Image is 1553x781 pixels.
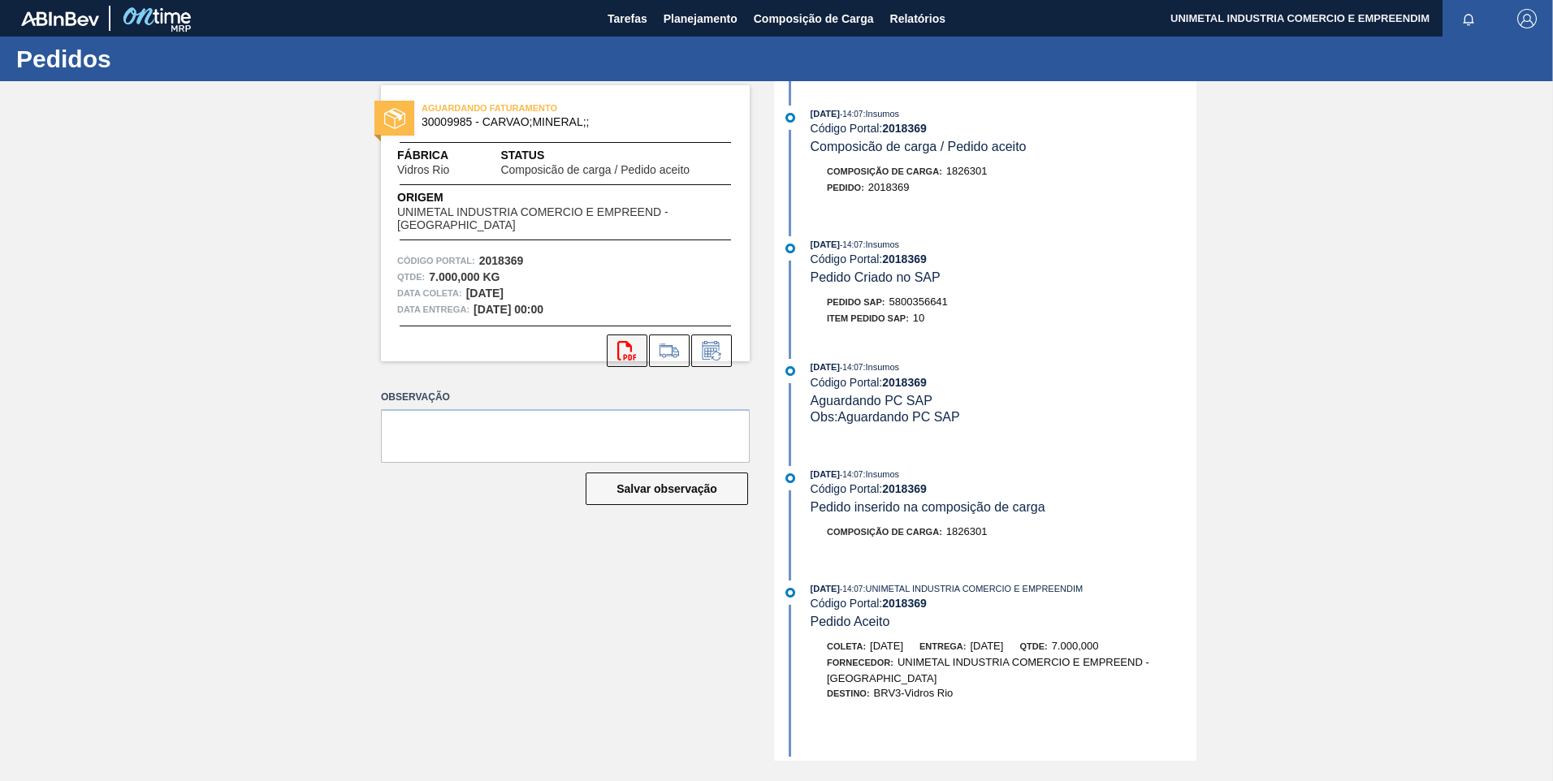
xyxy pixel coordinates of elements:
span: Relatórios [890,9,945,28]
img: atual [785,588,795,598]
img: Logout [1517,9,1537,28]
span: Composição de Carga [754,9,874,28]
div: Código Portal: [811,122,1196,135]
h1: Pedidos [16,50,305,68]
img: TNhmsLtSVTkK8tSr43FrP2fwEKptu5GPRR3wAAAABJRU5ErkJggg== [21,11,99,26]
span: [DATE] [870,640,903,652]
div: Ir para Composição de Carga [649,334,690,367]
strong: 2018369 [882,252,927,265]
span: - 14:07 [840,363,863,372]
span: Pedido Aceito [811,615,890,628]
span: Composicão de carga / Pedido aceito [811,140,1027,153]
span: Código Portal: [397,252,475,269]
span: Vidros Rio [397,164,449,176]
span: Composicão de carga / Pedido aceito [500,164,690,176]
span: - 14:07 [840,470,863,479]
span: Qtde: [1019,641,1047,651]
div: Código Portal: [811,597,1196,610]
span: Qtde : [397,269,425,285]
div: Abrir arquivo PDF [607,334,647,367]
span: 2018369 [868,181,910,193]
span: UNIMETAL INDUSTRIA COMERCIO E EMPREEND - [GEOGRAPHIC_DATA] [397,206,733,231]
span: Fábrica [397,147,500,164]
img: atual [785,113,795,123]
span: Item pedido SAP: [827,313,909,323]
span: Pedido inserido na composição de carga [811,500,1045,514]
span: Tarefas [608,9,647,28]
img: atual [785,366,795,376]
span: Composição de Carga : [827,166,942,176]
span: Pedido : [827,183,864,192]
strong: 7.000,000 KG [429,270,500,283]
label: Observação [381,386,750,409]
span: 30009985 - CARVAO;MINERAL;; [422,116,716,128]
span: : Insumos [863,239,899,249]
img: atual [785,244,795,253]
span: Entrega: [919,641,966,651]
span: BRV3-Vidros Rio [874,687,954,699]
span: Data coleta: [397,285,462,301]
img: atual [785,473,795,483]
div: Código Portal: [811,376,1196,389]
span: [DATE] [811,584,840,593]
span: [DATE] [811,760,840,770]
strong: 2018369 [882,482,927,495]
span: : [PERSON_NAME] [863,760,939,770]
button: Salvar observação [586,472,748,505]
span: [DATE] [970,640,1003,652]
div: Código Portal: [811,482,1196,495]
span: Aguardando PC SAP [811,394,932,408]
span: - 14:07 [840,110,863,119]
span: Pedido Criado no SAP [811,270,941,284]
span: : Insumos [863,109,899,119]
button: Notificações [1443,7,1495,30]
span: : Insumos [863,362,899,372]
span: Composição de Carga : [827,527,942,537]
span: [DATE] [811,469,840,479]
strong: 2018369 [882,122,927,135]
span: Fornecedor: [827,658,893,667]
div: Informar alteração no pedido [691,334,732,367]
span: 1826301 [946,165,988,177]
span: 5800356641 [889,296,948,308]
span: Status [500,147,733,164]
span: Origem [397,189,733,206]
span: 7.000,000 [1052,640,1099,652]
span: Obs: Aguardando PC SAP [811,410,960,424]
strong: [DATE] [466,287,504,300]
span: [DATE] [811,109,840,119]
span: Coleta: [827,641,866,651]
span: Destino: [827,688,870,698]
span: Data entrega: [397,301,469,317]
strong: [DATE] 00:00 [474,303,543,316]
span: Planejamento [664,9,738,28]
span: [DATE] [811,362,840,372]
span: : Insumos [863,469,899,479]
span: UNIMETAL INDUSTRIA COMERCIO E EMPREEND - [GEOGRAPHIC_DATA] [827,656,1149,684]
span: - 14:07 [840,240,863,249]
span: [DATE] [811,239,840,249]
span: 10 [913,312,924,324]
strong: 2018369 [479,254,524,267]
span: 1826301 [946,525,988,537]
img: status [384,108,405,129]
span: AGUARDANDO FATURAMENTO [422,100,649,116]
div: Código Portal: [811,252,1196,265]
strong: 2018369 [882,376,927,389]
span: Pedido SAP: [827,297,885,307]
strong: 2018369 [882,597,927,610]
span: - 14:07 [840,585,863,593]
span: : UNIMETAL INDUSTRIA COMERCIO E EMPREENDIM [863,584,1083,593]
